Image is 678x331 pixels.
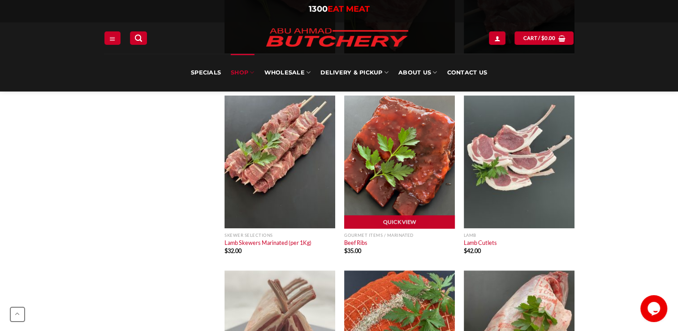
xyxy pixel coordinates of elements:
p: Gourmet Items / Marinated [344,233,455,238]
span: $ [464,247,467,254]
img: Lamb Cutlets [464,96,574,228]
a: Beef Ribs [344,239,367,246]
a: Search [130,31,147,44]
a: 1300EAT MEAT [309,4,370,14]
span: Cart / [523,34,555,42]
bdi: 0.00 [541,35,556,41]
a: Lamb Skewers Marinated (per 1Kg) [225,239,311,246]
span: 1300 [309,4,328,14]
a: Go to top [10,307,25,322]
span: EAT MEAT [328,4,370,14]
bdi: 32.00 [225,247,242,254]
a: Cart / $0.00 [514,31,574,44]
a: Login [489,31,505,44]
a: Delivery & Pickup [320,54,389,91]
a: About Us [398,54,437,91]
a: Lamb Skewers Marinated (per 1Kg) [225,96,335,228]
img: Lamb-Skewers-Marinated [225,96,335,228]
a: Lamb Cutlets [464,239,497,246]
a: SHOP [231,54,254,91]
img: Abu Ahmad Butchery [259,22,415,54]
a: Menu [104,31,121,44]
a: Quick View [344,215,455,229]
bdi: 35.00 [344,247,361,254]
span: $ [541,34,544,42]
img: Beef Ribs [344,96,455,228]
bdi: 42.00 [464,247,481,254]
span: $ [344,247,347,254]
a: Contact Us [447,54,487,91]
p: Skewer Selections [225,233,335,238]
a: Specials [191,54,221,91]
a: Wholesale [264,54,311,91]
iframe: chat widget [640,295,669,322]
p: Lamb [464,233,574,238]
span: $ [225,247,228,254]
